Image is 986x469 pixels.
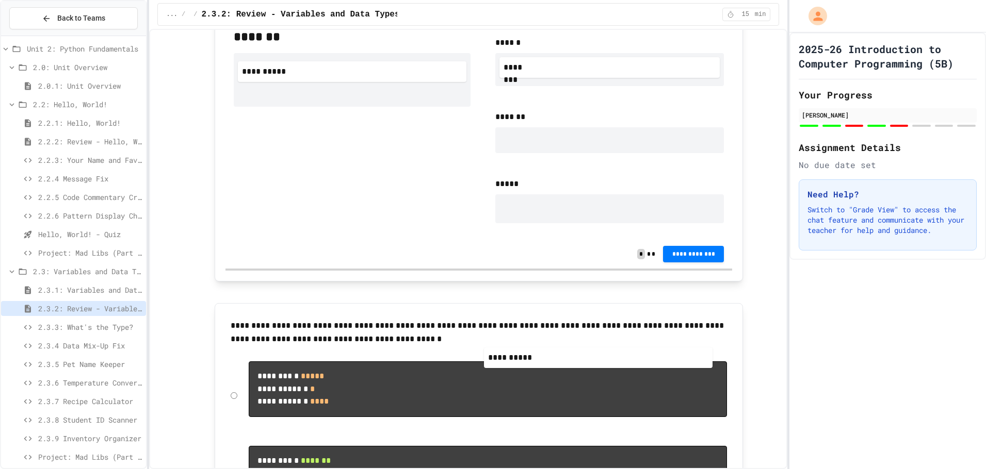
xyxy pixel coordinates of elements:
h1: 2025-26 Introduction to Computer Programming (5B) [799,42,977,71]
span: 2.2.1: Hello, World! [38,118,142,128]
span: 2.0.1: Unit Overview [38,80,142,91]
span: min [755,10,766,19]
span: Unit 2: Python Fundamentals [27,43,142,54]
span: 2.3.4 Data Mix-Up Fix [38,340,142,351]
span: 2.3.6 Temperature Converter [38,377,142,388]
span: 2.3.8 Student ID Scanner [38,414,142,425]
h3: Need Help? [807,188,968,200]
span: 2.0: Unit Overview [33,62,142,73]
span: 2.2.4 Message Fix [38,173,142,184]
span: / [193,10,197,19]
h2: Assignment Details [799,140,977,155]
h2: Your Progress [799,88,977,102]
div: [PERSON_NAME] [802,110,974,120]
span: Project: Mad Libs (Part 2) [38,451,142,462]
span: 2.2.5 Code Commentary Creator [38,192,142,203]
span: 2.2.3: Your Name and Favorite Movie [38,155,142,165]
span: 2.3.1: Variables and Data Types [38,284,142,295]
span: 2.3.3: What's the Type? [38,322,142,332]
div: My Account [798,4,830,28]
span: 2.2: Hello, World! [33,99,142,110]
span: 15 [737,10,754,19]
span: 2.3: Variables and Data Types [33,266,142,277]
p: Switch to "Grade View" to access the chat feature and communicate with your teacher for help and ... [807,205,968,236]
span: Hello, World! - Quiz [38,229,142,240]
span: 2.2.2: Review - Hello, World! [38,136,142,147]
span: Back to Teams [57,13,105,24]
span: 2.3.5 Pet Name Keeper [38,359,142,370]
span: 2.2.6 Pattern Display Challenge [38,210,142,221]
span: Project: Mad Libs (Part 1) [38,247,142,258]
span: ... [166,10,177,19]
span: 2.3.2: Review - Variables and Data Types [38,303,142,314]
div: No due date set [799,159,977,171]
span: 2.3.7 Recipe Calculator [38,396,142,407]
span: / [182,10,185,19]
span: 2.3.2: Review - Variables and Data Types [201,8,399,21]
button: Back to Teams [9,7,138,29]
span: 2.3.9 Inventory Organizer [38,433,142,444]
